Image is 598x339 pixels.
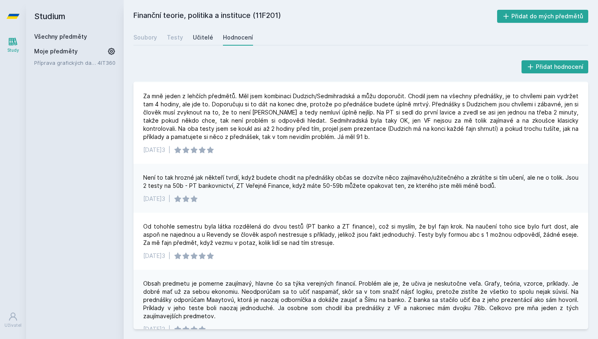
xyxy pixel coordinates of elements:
[167,29,183,46] a: Testy
[2,308,24,332] a: Uživatel
[168,146,170,154] div: |
[168,195,170,203] div: |
[143,195,165,203] div: [DATE]3
[133,10,497,23] h2: Finanční teorie, politika a instituce (11F201)
[34,59,98,67] a: Příprava grafických dat pro aplikace IS
[143,252,165,260] div: [DATE]3
[168,252,170,260] div: |
[193,33,213,42] div: Učitelé
[143,325,165,333] div: [DATE]2
[133,33,157,42] div: Soubory
[168,325,170,333] div: |
[34,33,87,40] a: Všechny předměty
[143,174,578,190] div: Není to tak hrozné jak někteří tvrdí, když budete chodit na přednášky občas se dozvíte něco zajím...
[143,146,165,154] div: [DATE]3
[522,60,589,73] button: Přidat hodnocení
[4,322,22,328] div: Uživatel
[497,10,589,23] button: Přidat do mých předmětů
[223,33,253,42] div: Hodnocení
[133,29,157,46] a: Soubory
[34,47,78,55] span: Moje předměty
[143,92,578,141] div: Za mně jeden z lehčích předmětů. Měl jsem kombinaci Dudzich/Sedmihradská a můžu doporučit. Chodil...
[143,222,578,247] div: Od tohohle semestru byla látka rozdělená do dvou testů (PT banko a ZT finance), což si myslím, že...
[223,29,253,46] a: Hodnocení
[193,29,213,46] a: Učitelé
[167,33,183,42] div: Testy
[2,33,24,57] a: Study
[7,47,19,53] div: Study
[98,59,116,66] a: 4IT360
[143,280,578,320] div: Obsah predmetu je pomerne zaujímavý, hlavne čo sa týka verejných financií. Problém ale je, že uči...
